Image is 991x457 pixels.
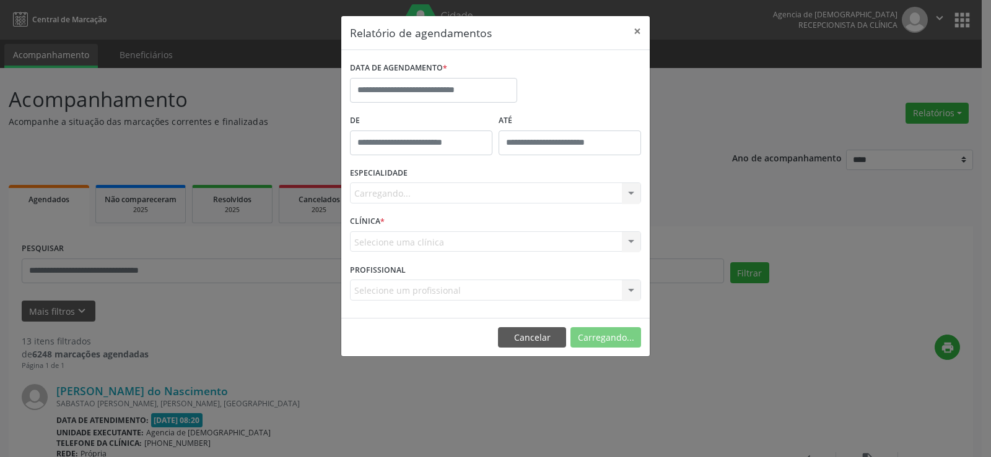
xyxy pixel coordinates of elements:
[498,327,566,348] button: Cancelar
[350,260,406,280] label: PROFISSIONAL
[625,16,650,46] button: Close
[570,327,641,348] button: Carregando...
[350,164,408,183] label: ESPECIALIDADE
[350,25,492,41] h5: Relatório de agendamentos
[499,111,641,130] label: ATÉ
[350,111,492,130] label: De
[350,212,385,231] label: CLÍNICA
[350,59,447,78] label: DATA DE AGENDAMENTO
